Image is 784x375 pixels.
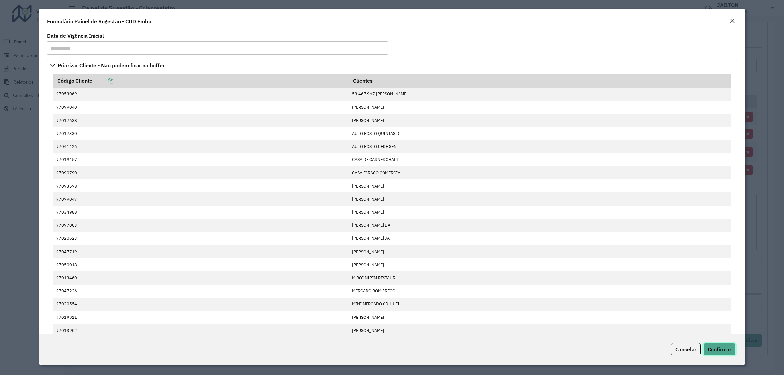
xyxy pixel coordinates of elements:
td: 97079047 [53,192,349,205]
td: 97047719 [53,245,349,258]
td: CASA DE CARNES CHARL [349,153,731,166]
button: Confirmar [703,343,736,355]
td: [PERSON_NAME] [349,114,731,127]
td: [PERSON_NAME] [349,179,731,192]
a: Copiar [92,77,113,84]
label: Data de Vigência Inicial [47,32,104,40]
td: AUTO POSTO REDE SEN [349,140,731,153]
td: 97020623 [53,232,349,245]
td: 97019457 [53,153,349,166]
td: 97093578 [53,179,349,192]
td: 53.467.967 [PERSON_NAME] [349,88,731,101]
td: [PERSON_NAME] DA [349,219,731,232]
a: Priorizar Cliente - Não podem ficar no buffer [47,60,737,71]
td: 97013460 [53,271,349,285]
td: CASA FARACO COMERCIA [349,166,731,179]
td: [PERSON_NAME] [349,311,731,324]
td: [PERSON_NAME] JA [349,232,731,245]
td: [PERSON_NAME] [349,324,731,337]
td: 97041426 [53,140,349,153]
button: Close [728,17,737,25]
td: [PERSON_NAME] [349,192,731,205]
td: 97034988 [53,206,349,219]
td: MINI MERCADO CDHU EI [349,298,731,311]
td: 97099040 [53,101,349,114]
td: 97097003 [53,219,349,232]
td: 97053069 [53,88,349,101]
td: MERCADO BOM PRECO [349,285,731,298]
h4: Formulário Painel de Sugestão - CDD Embu [47,17,151,25]
td: 97020554 [53,298,349,311]
td: 97017638 [53,114,349,127]
td: M BOI MIRIM RESTAUR [349,271,731,285]
span: Priorizar Cliente - Não podem ficar no buffer [58,63,165,68]
th: Código Cliente [53,74,349,88]
td: 97050018 [53,258,349,271]
td: 97017330 [53,127,349,140]
td: [PERSON_NAME] [349,101,731,114]
td: [PERSON_NAME] [349,245,731,258]
th: Clientes [349,74,731,88]
td: 97090790 [53,166,349,179]
td: 97013902 [53,324,349,337]
td: [PERSON_NAME] [349,258,731,271]
em: Fechar [730,18,735,24]
td: AUTO POSTO QUINTAS D [349,127,731,140]
td: 97047226 [53,285,349,298]
td: [PERSON_NAME] [349,206,731,219]
td: 97019921 [53,311,349,324]
span: Cancelar [675,346,696,352]
button: Cancelar [671,343,701,355]
span: Confirmar [708,346,731,352]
